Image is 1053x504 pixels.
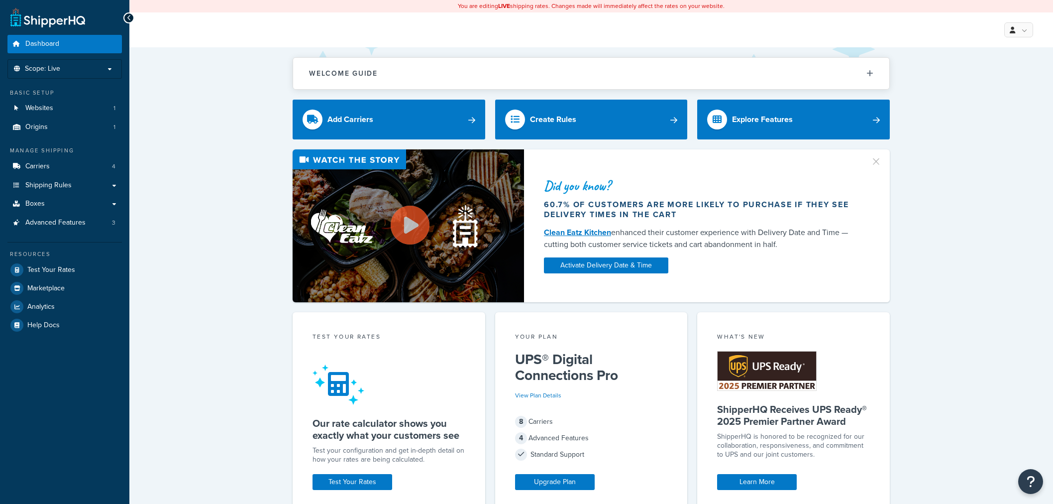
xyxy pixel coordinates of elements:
a: Upgrade Plan [515,474,595,490]
li: Websites [7,99,122,118]
a: Advanced Features3 [7,214,122,232]
button: Welcome Guide [293,58,889,89]
div: Did you know? [544,179,858,193]
a: Add Carriers [293,100,485,139]
a: Test Your Rates [313,474,392,490]
a: Carriers4 [7,157,122,176]
a: View Plan Details [515,391,561,400]
span: Advanced Features [25,219,86,227]
li: Carriers [7,157,122,176]
a: Marketplace [7,279,122,297]
div: Create Rules [530,113,576,126]
span: Scope: Live [25,65,60,73]
span: 3 [112,219,115,227]
div: Test your rates [313,332,465,344]
a: Activate Delivery Date & Time [544,257,668,273]
li: Origins [7,118,122,136]
div: Explore Features [732,113,793,126]
a: Websites1 [7,99,122,118]
button: Open Resource Center [1018,469,1043,494]
a: Boxes [7,195,122,213]
span: Help Docs [27,321,60,330]
a: Test Your Rates [7,261,122,279]
b: LIVE [498,1,510,10]
span: 1 [113,123,115,131]
a: Shipping Rules [7,176,122,195]
div: Manage Shipping [7,146,122,155]
a: Clean Eatz Kitchen [544,227,611,238]
p: ShipperHQ is honored to be recognized for our collaboration, responsiveness, and commitment to UP... [717,432,870,459]
div: Advanced Features [515,431,668,445]
span: 8 [515,416,527,428]
h5: ShipperHQ Receives UPS Ready® 2025 Premier Partner Award [717,403,870,427]
div: Standard Support [515,448,668,462]
a: Explore Features [697,100,890,139]
a: Learn More [717,474,797,490]
span: Analytics [27,303,55,311]
h5: UPS® Digital Connections Pro [515,352,668,383]
div: enhanced their customer experience with Delivery Date and Time — cutting both customer service ti... [544,227,858,251]
a: Origins1 [7,118,122,136]
h2: Welcome Guide [309,70,378,77]
div: Carriers [515,415,668,429]
a: Dashboard [7,35,122,53]
span: Dashboard [25,40,59,48]
a: Create Rules [495,100,688,139]
a: Analytics [7,298,122,316]
div: Your Plan [515,332,668,344]
li: Advanced Features [7,214,122,232]
span: Marketplace [27,284,65,293]
span: Websites [25,104,53,113]
div: Test your configuration and get in-depth detail on how your rates are being calculated. [313,446,465,464]
span: Origins [25,123,48,131]
span: 4 [515,432,527,444]
div: Resources [7,250,122,258]
span: Test Your Rates [27,266,75,274]
div: 60.7% of customers are more likely to purchase if they see delivery times in the cart [544,200,858,220]
div: Add Carriers [327,113,373,126]
span: Carriers [25,162,50,171]
span: 4 [112,162,115,171]
a: Help Docs [7,316,122,334]
h5: Our rate calculator shows you exactly what your customers see [313,417,465,441]
img: Video thumbnail [293,149,524,302]
div: What's New [717,332,870,344]
div: Basic Setup [7,89,122,97]
span: Boxes [25,200,45,208]
span: 1 [113,104,115,113]
span: Shipping Rules [25,181,72,190]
